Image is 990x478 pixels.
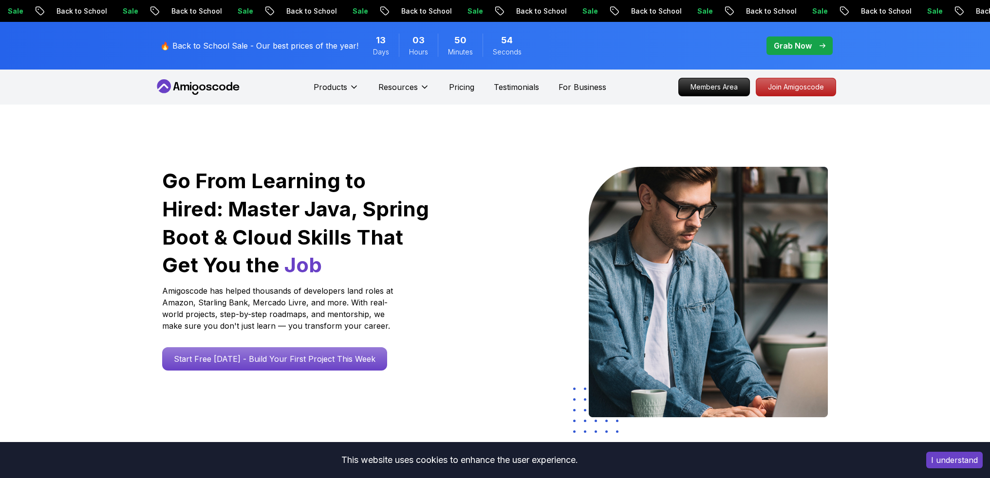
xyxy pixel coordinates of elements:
[343,6,374,16] p: Sale
[918,6,949,16] p: Sale
[756,78,836,96] p: Join Amigoscode
[573,6,604,16] p: Sale
[493,47,522,57] span: Seconds
[494,81,539,93] a: Testimonials
[162,6,228,16] p: Back to School
[162,347,387,371] a: Start Free [DATE] - Build Your First Project This Week
[559,81,606,93] a: For Business
[678,78,750,96] a: Members Area
[162,285,396,332] p: Amigoscode has helped thousands of developers land roles at Amazon, Starling Bank, Mercado Livre,...
[284,252,322,277] span: Job
[376,34,386,47] span: 13 Days
[47,6,113,16] p: Back to School
[160,40,358,52] p: 🔥 Back to School Sale - Our best prices of the year!
[774,40,812,52] p: Grab Now
[449,81,474,93] a: Pricing
[756,78,836,96] a: Join Amigoscode
[314,81,359,101] button: Products
[507,6,573,16] p: Back to School
[277,6,343,16] p: Back to School
[679,78,749,96] p: Members Area
[378,81,418,93] p: Resources
[501,34,513,47] span: 54 Seconds
[448,47,473,57] span: Minutes
[7,449,912,471] div: This website uses cookies to enhance the user experience.
[688,6,719,16] p: Sale
[412,34,425,47] span: 3 Hours
[373,47,389,57] span: Days
[458,6,489,16] p: Sale
[454,34,467,47] span: 50 Minutes
[113,6,145,16] p: Sale
[314,81,347,93] p: Products
[737,6,803,16] p: Back to School
[589,167,828,417] img: hero
[378,81,430,101] button: Resources
[392,6,458,16] p: Back to School
[622,6,688,16] p: Back to School
[926,452,983,468] button: Accept cookies
[228,6,260,16] p: Sale
[162,167,430,279] h1: Go From Learning to Hired: Master Java, Spring Boot & Cloud Skills That Get You the
[803,6,834,16] p: Sale
[409,47,428,57] span: Hours
[852,6,918,16] p: Back to School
